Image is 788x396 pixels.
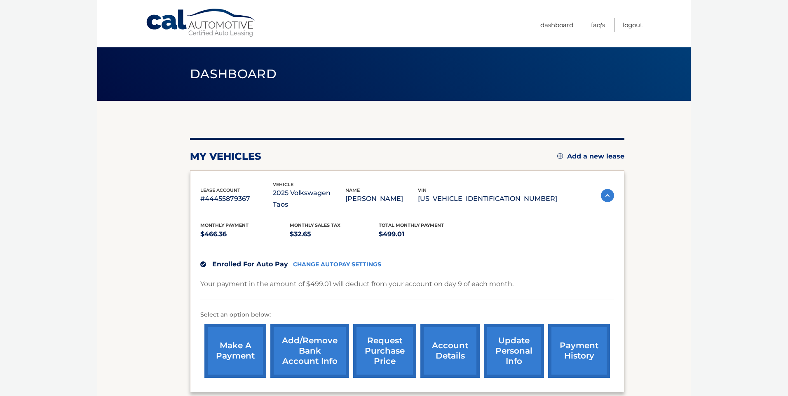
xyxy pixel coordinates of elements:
a: Cal Automotive [145,8,257,37]
span: lease account [200,187,240,193]
a: CHANGE AUTOPAY SETTINGS [293,261,381,268]
span: vin [418,187,427,193]
p: $499.01 [379,228,468,240]
img: accordion-active.svg [601,189,614,202]
a: request purchase price [353,324,416,378]
p: [US_VEHICLE_IDENTIFICATION_NUMBER] [418,193,557,205]
a: account details [420,324,480,378]
a: Dashboard [540,18,573,32]
span: Dashboard [190,66,277,82]
span: name [345,187,360,193]
p: $32.65 [290,228,379,240]
p: Your payment in the amount of $499.01 will deduct from your account on day 9 of each month. [200,278,514,290]
a: payment history [548,324,610,378]
img: add.svg [557,153,563,159]
a: Logout [623,18,643,32]
a: Add/Remove bank account info [270,324,349,378]
span: Enrolled For Auto Pay [212,260,288,268]
h2: my vehicles [190,150,261,163]
img: check.svg [200,261,206,267]
p: [PERSON_NAME] [345,193,418,205]
p: $466.36 [200,228,290,240]
a: FAQ's [591,18,605,32]
p: Select an option below: [200,310,614,320]
a: Add a new lease [557,152,624,161]
a: update personal info [484,324,544,378]
span: Total Monthly Payment [379,222,444,228]
span: Monthly Payment [200,222,249,228]
p: #44455879367 [200,193,273,205]
p: 2025 Volkswagen Taos [273,187,345,210]
a: make a payment [204,324,266,378]
span: Monthly sales Tax [290,222,340,228]
span: vehicle [273,182,293,187]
